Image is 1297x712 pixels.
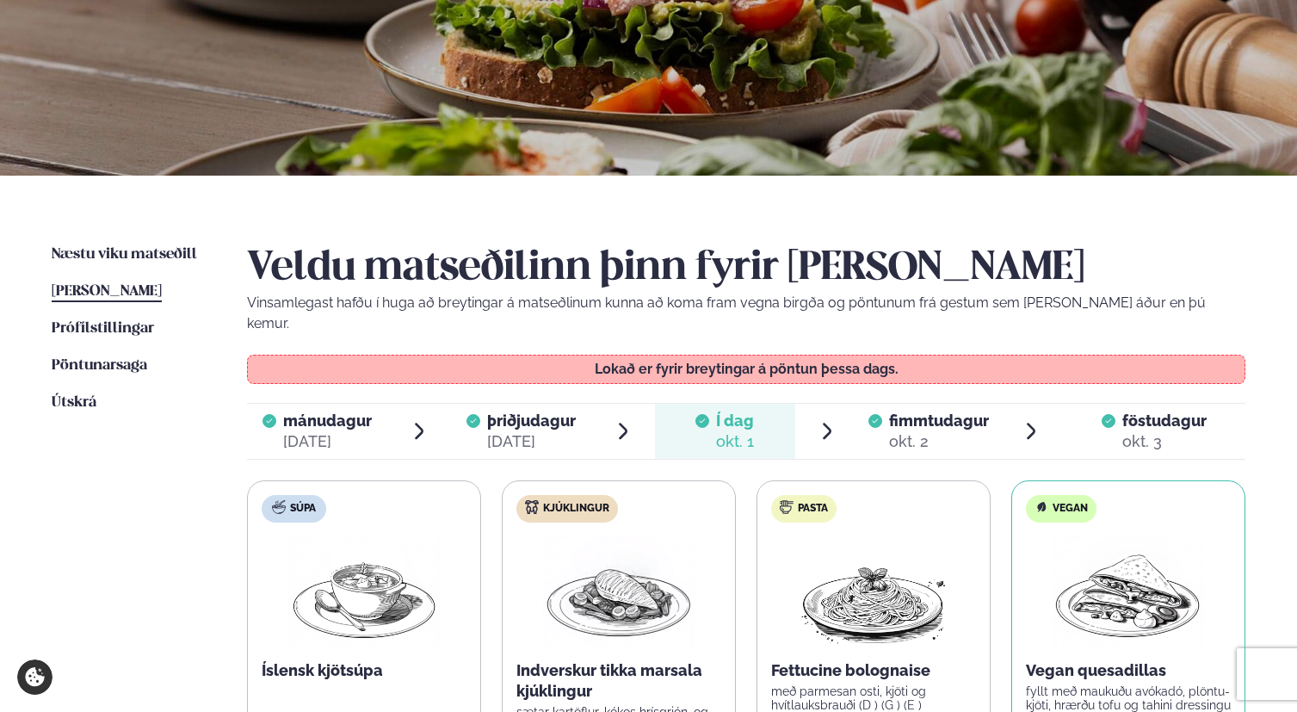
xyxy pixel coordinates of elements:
[1053,536,1204,647] img: Quesadilla.png
[487,431,576,452] div: [DATE]
[52,247,197,262] span: Næstu viku matseðill
[52,284,162,299] span: [PERSON_NAME]
[771,684,976,712] p: með parmesan osti, kjöti og hvítlauksbrauði (D ) (G ) (E )
[1122,412,1207,430] span: föstudagur
[525,500,539,514] img: chicken.svg
[798,502,828,516] span: Pasta
[516,660,721,702] p: Indverskur tikka marsala kjúklingur
[716,431,754,452] div: okt. 1
[52,358,147,373] span: Pöntunarsaga
[1035,500,1048,514] img: Vegan.svg
[1053,502,1088,516] span: Vegan
[52,319,154,339] a: Prófílstillingar
[543,502,609,516] span: Kjúklingur
[889,412,989,430] span: fimmtudagur
[17,659,52,695] a: Cookie settings
[262,660,466,681] p: Íslensk kjötsúpa
[52,395,96,410] span: Útskrá
[283,412,372,430] span: mánudagur
[1026,660,1231,681] p: Vegan quesadillas
[780,500,794,514] img: pasta.svg
[52,321,154,336] span: Prófílstillingar
[272,500,286,514] img: soup.svg
[247,293,1245,334] p: Vinsamlegast hafðu í huga að breytingar á matseðlinum kunna að koma fram vegna birgða og pöntunum...
[487,412,576,430] span: þriðjudagur
[283,431,372,452] div: [DATE]
[771,660,976,681] p: Fettucine bolognaise
[247,245,1245,293] h2: Veldu matseðilinn þinn fyrir [PERSON_NAME]
[290,502,316,516] span: Súpa
[543,536,695,647] img: Chicken-breast.png
[288,536,440,647] img: Soup.png
[716,411,754,431] span: Í dag
[52,282,162,302] a: [PERSON_NAME]
[52,356,147,376] a: Pöntunarsaga
[1122,431,1207,452] div: okt. 3
[265,362,1228,376] p: Lokað er fyrir breytingar á pöntun þessa dags.
[52,393,96,413] a: Útskrá
[52,245,197,265] a: Næstu viku matseðill
[889,431,989,452] div: okt. 2
[798,536,949,647] img: Spagetti.png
